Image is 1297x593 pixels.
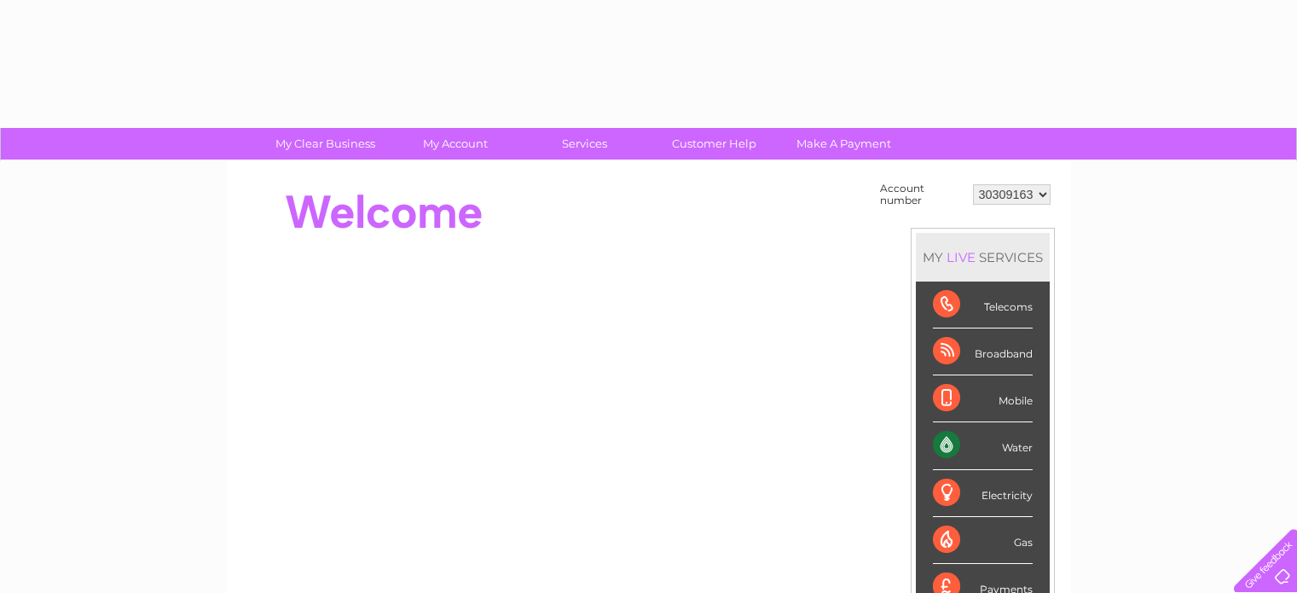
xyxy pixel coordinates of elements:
a: My Clear Business [255,128,396,160]
div: Broadband [933,328,1033,375]
div: LIVE [943,249,979,265]
div: MY SERVICES [916,233,1050,282]
div: Water [933,422,1033,469]
a: Make A Payment [773,128,914,160]
div: Gas [933,517,1033,564]
a: Services [514,128,655,160]
div: Mobile [933,375,1033,422]
td: Account number [876,178,969,211]
div: Electricity [933,470,1033,517]
a: Customer Help [644,128,785,160]
a: My Account [385,128,525,160]
div: Telecoms [933,282,1033,328]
